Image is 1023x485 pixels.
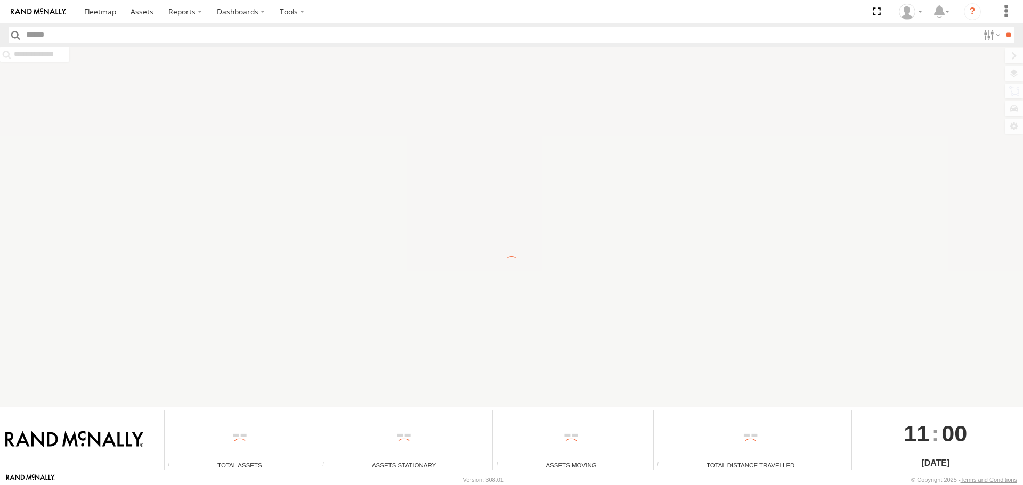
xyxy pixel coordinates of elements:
[493,461,649,470] div: Assets Moving
[493,462,509,470] div: Total number of assets current in transit.
[979,27,1002,43] label: Search Filter Options
[852,410,1019,456] div: :
[654,462,670,470] div: Total distance travelled by all assets within specified date range and applied filters
[319,461,489,470] div: Assets Stationary
[895,4,926,20] div: Brian Wooldridge
[6,474,55,485] a: Visit our Website
[961,476,1017,483] a: Terms and Conditions
[165,462,181,470] div: Total number of Enabled Assets
[654,461,848,470] div: Total Distance Travelled
[904,410,929,456] span: 11
[5,431,143,449] img: Rand McNally
[911,476,1017,483] div: © Copyright 2025 -
[463,476,504,483] div: Version: 308.01
[852,457,1019,470] div: [DATE]
[11,8,66,15] img: rand-logo.svg
[319,462,335,470] div: Total number of assets current stationary.
[964,3,981,20] i: ?
[941,410,967,456] span: 00
[165,461,315,470] div: Total Assets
